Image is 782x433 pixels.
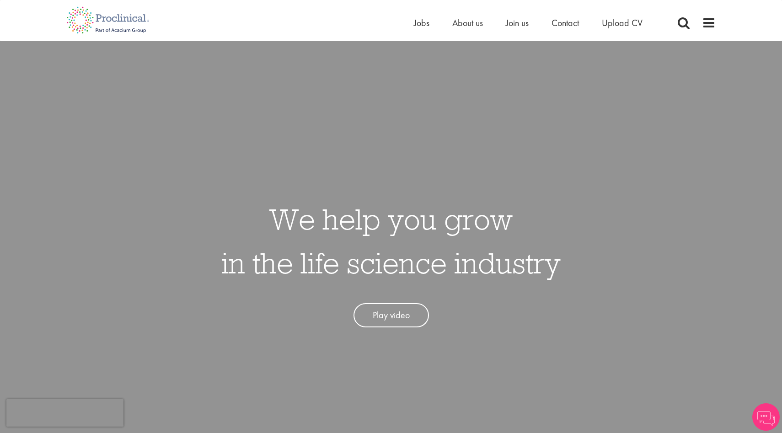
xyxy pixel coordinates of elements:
[354,303,429,327] a: Play video
[552,17,579,29] a: Contact
[452,17,483,29] a: About us
[752,403,780,431] img: Chatbot
[221,197,561,285] h1: We help you grow in the life science industry
[414,17,429,29] a: Jobs
[506,17,529,29] a: Join us
[602,17,643,29] a: Upload CV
